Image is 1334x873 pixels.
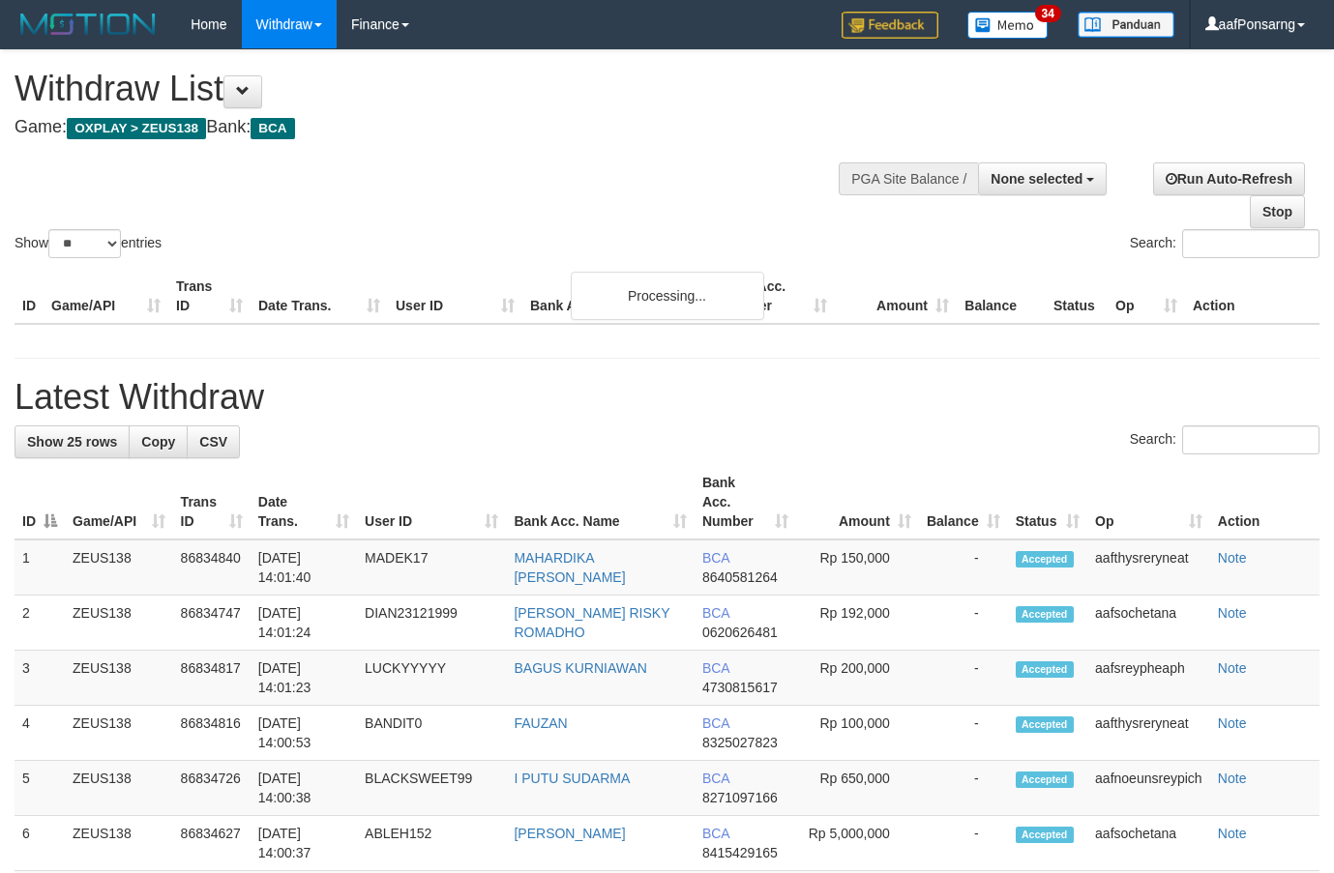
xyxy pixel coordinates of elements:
h4: Game: Bank: [15,118,870,137]
th: Game/API: activate to sort column ascending [65,465,173,539]
select: Showentries [48,229,121,258]
label: Search: [1130,229,1319,258]
span: Accepted [1016,661,1074,678]
td: Rp 200,000 [796,651,919,706]
td: - [919,816,1008,871]
td: - [919,761,1008,816]
td: MADEK17 [357,539,506,596]
th: Date Trans.: activate to sort column ascending [251,465,357,539]
span: Copy [141,434,175,450]
span: BCA [702,660,729,676]
a: Show 25 rows [15,425,130,458]
th: Status [1046,269,1108,324]
span: Copy 0620626481 to clipboard [702,625,778,640]
td: [DATE] 14:01:24 [251,596,357,651]
img: panduan.png [1078,12,1174,38]
span: BCA [702,550,729,566]
th: ID: activate to sort column descending [15,465,65,539]
td: ZEUS138 [65,651,173,706]
a: MAHARDIKA [PERSON_NAME] [514,550,625,585]
th: Bank Acc. Number: activate to sort column ascending [695,465,796,539]
th: Trans ID: activate to sort column ascending [173,465,251,539]
a: Note [1218,550,1247,566]
td: ZEUS138 [65,539,173,596]
img: Feedback.jpg [842,12,938,39]
span: Copy 4730815617 to clipboard [702,680,778,695]
td: Rp 100,000 [796,706,919,761]
span: BCA [702,715,729,731]
td: Rp 150,000 [796,539,919,596]
td: [DATE] 14:01:40 [251,539,357,596]
a: I PUTU SUDARMA [514,771,630,786]
th: Amount: activate to sort column ascending [796,465,919,539]
td: [DATE] 14:00:38 [251,761,357,816]
span: OXPLAY > ZEUS138 [67,118,206,139]
td: 5 [15,761,65,816]
img: Button%20Memo.svg [967,12,1049,39]
a: [PERSON_NAME] RISKY ROMADHO [514,605,669,640]
th: Game/API [44,269,168,324]
td: [DATE] 14:00:37 [251,816,357,871]
td: 86834726 [173,761,251,816]
td: 86834817 [173,651,251,706]
td: Rp 5,000,000 [796,816,919,871]
a: Copy [129,425,188,458]
th: ID [15,269,44,324]
div: PGA Site Balance / [839,162,978,195]
span: BCA [251,118,294,139]
th: User ID: activate to sort column ascending [357,465,506,539]
th: Date Trans. [251,269,388,324]
th: Op [1108,269,1185,324]
td: ABLEH152 [357,816,506,871]
td: aafsochetana [1087,816,1210,871]
td: ZEUS138 [65,816,173,871]
td: - [919,651,1008,706]
td: BANDIT0 [357,706,506,761]
span: BCA [702,771,729,786]
td: 6 [15,816,65,871]
span: Accepted [1016,827,1074,843]
td: BLACKSWEET99 [357,761,506,816]
th: Op: activate to sort column ascending [1087,465,1210,539]
a: Note [1218,771,1247,786]
a: Note [1218,826,1247,841]
td: 86834840 [173,539,251,596]
a: Note [1218,605,1247,621]
th: Action [1210,465,1319,539]
th: Bank Acc. Name: activate to sort column ascending [506,465,694,539]
span: None selected [991,171,1082,187]
td: - [919,706,1008,761]
th: Balance: activate to sort column ascending [919,465,1008,539]
td: 86834747 [173,596,251,651]
label: Show entries [15,229,162,258]
th: Trans ID [168,269,251,324]
td: Rp 192,000 [796,596,919,651]
td: ZEUS138 [65,596,173,651]
button: None selected [978,162,1107,195]
a: [PERSON_NAME] [514,826,625,841]
td: 2 [15,596,65,651]
input: Search: [1182,425,1319,454]
span: Accepted [1016,551,1074,567]
span: Accepted [1016,771,1074,788]
span: Copy 8325027823 to clipboard [702,735,778,750]
span: Copy 8640581264 to clipboard [702,569,778,585]
a: Run Auto-Refresh [1153,162,1305,195]
span: Show 25 rows [27,434,117,450]
label: Search: [1130,425,1319,454]
td: 86834627 [173,816,251,871]
td: 4 [15,706,65,761]
th: Bank Acc. Number [713,269,835,324]
h1: Latest Withdraw [15,378,1319,417]
a: Note [1218,715,1247,731]
img: MOTION_logo.png [15,10,162,39]
td: Rp 650,000 [796,761,919,816]
th: Balance [957,269,1046,324]
th: Action [1185,269,1319,324]
td: aafsreypheaph [1087,651,1210,706]
span: Accepted [1016,716,1074,733]
a: Note [1218,660,1247,676]
span: BCA [702,826,729,841]
a: FAUZAN [514,715,567,731]
span: 34 [1035,5,1061,22]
